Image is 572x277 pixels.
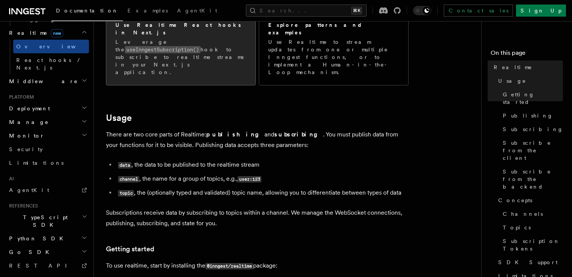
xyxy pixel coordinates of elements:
span: Subscribing [503,125,563,133]
span: Concepts [498,197,532,204]
p: Leverage the hook to subscribe to realtime streams in your Next.js application. [115,38,246,76]
span: AgentKit [177,8,217,14]
span: Middleware [6,77,78,85]
span: Overview [16,43,94,50]
span: REST API [9,263,73,269]
span: Realtime [494,63,532,71]
a: React hooks / Next.js [13,53,89,74]
strong: subscribing [274,131,323,138]
a: Concepts [495,193,563,207]
p: To use realtime, start by installing the package: [106,260,409,271]
a: AgentKit [173,2,222,20]
span: Realtime [6,29,63,37]
a: Realtime [491,60,563,74]
code: channel [118,176,139,183]
a: Subscription Tokens [500,234,563,255]
span: Publishing [503,112,553,119]
span: References [6,203,38,209]
a: Examples [123,2,173,20]
a: Subscribing [500,122,563,136]
button: Search...⌘K [246,5,367,17]
button: Toggle dark mode [413,6,431,15]
a: Limitations [6,156,89,170]
span: Platform [6,94,34,100]
span: Python SDK [6,235,68,242]
span: Examples [127,8,168,14]
a: Security [6,142,89,156]
a: AgentKit [6,183,89,197]
li: , the data to be published to the realtime stream [116,159,409,170]
a: REST API [6,259,89,272]
span: React hooks / Next.js [16,57,83,71]
span: Security [9,146,43,152]
span: Deployment [6,105,50,112]
span: new [51,29,63,37]
span: Topics [503,224,531,231]
span: Monitor [6,132,45,139]
li: , the name for a group of topics, e.g., [116,173,409,184]
button: Monitor [6,129,89,142]
code: useInngestSubscription() [125,46,201,53]
a: Sign Up [516,5,566,17]
h2: Use Realtime React hooks in Next.js [115,21,246,36]
a: Subscribe from the client [500,136,563,165]
span: SDK Support [498,258,558,266]
span: Limitations [9,160,64,166]
code: @inngest/realtime [205,263,253,269]
span: Subscription Tokens [503,237,563,252]
a: Publishing [500,109,563,122]
kbd: ⌘K [351,7,362,14]
span: AI [6,176,14,182]
p: Use Realtime to stream updates from one or multiple Inngest functions, or to implement a Human-in... [268,38,399,76]
code: data [118,162,131,169]
a: Subscribe from the backend [500,165,563,193]
span: Getting started [503,91,563,106]
button: Manage [6,115,89,129]
li: , the (optionally typed and validated) topic name, allowing you to differentiate between types of... [116,187,409,198]
span: Channels [503,210,543,218]
code: user:123 [238,176,261,183]
a: Channels [500,207,563,221]
span: Subscribe from the client [503,139,563,162]
h2: Explore patterns and examples [268,21,399,36]
span: TypeScript SDK [6,214,82,229]
span: Subscribe from the backend [503,168,563,190]
button: Go SDK [6,245,89,259]
button: Python SDK [6,232,89,245]
h4: On this page [491,48,563,60]
button: Middleware [6,74,89,88]
a: SDK Support [495,255,563,269]
a: Documentation [51,2,123,21]
span: Manage [6,118,49,126]
div: Realtimenew [6,40,89,74]
p: Subscriptions receive data by subscribing to topics within a channel. We manage the WebSocket con... [106,207,409,229]
span: Go SDK [6,248,54,256]
a: Getting started [500,88,563,109]
span: AgentKit [9,187,49,193]
p: There are two core parts of Realtime: and . You must publish data from your functions for it to b... [106,129,409,150]
span: Documentation [56,8,118,14]
button: Deployment [6,102,89,115]
a: Getting started [106,244,154,254]
a: Contact sales [444,5,513,17]
span: Usage [498,77,526,85]
button: Realtimenew [6,26,89,40]
strong: publishing [206,131,264,138]
a: Topics [500,221,563,234]
a: Usage [495,74,563,88]
button: TypeScript SDK [6,210,89,232]
a: Usage [106,113,132,123]
code: topic [118,190,134,197]
a: Overview [13,40,89,53]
